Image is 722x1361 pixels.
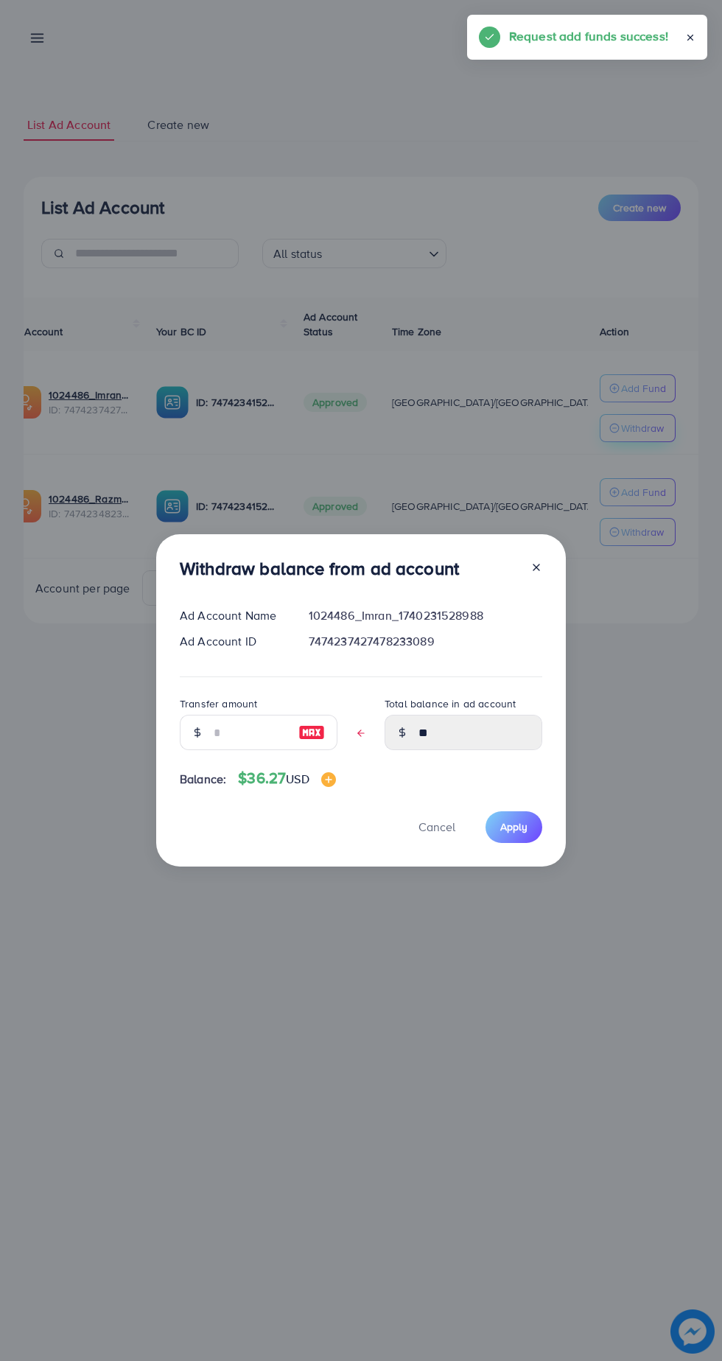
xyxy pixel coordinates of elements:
[385,696,516,711] label: Total balance in ad account
[500,819,528,834] span: Apply
[418,819,455,835] span: Cancel
[286,771,309,787] span: USD
[297,633,554,650] div: 7474237427478233089
[509,27,668,46] h5: Request add funds success!
[238,769,335,788] h4: $36.27
[297,607,554,624] div: 1024486_Imran_1740231528988
[486,811,542,843] button: Apply
[180,696,257,711] label: Transfer amount
[298,724,325,741] img: image
[168,633,297,650] div: Ad Account ID
[180,771,226,788] span: Balance:
[400,811,474,843] button: Cancel
[168,607,297,624] div: Ad Account Name
[180,558,459,579] h3: Withdraw balance from ad account
[321,772,336,787] img: image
